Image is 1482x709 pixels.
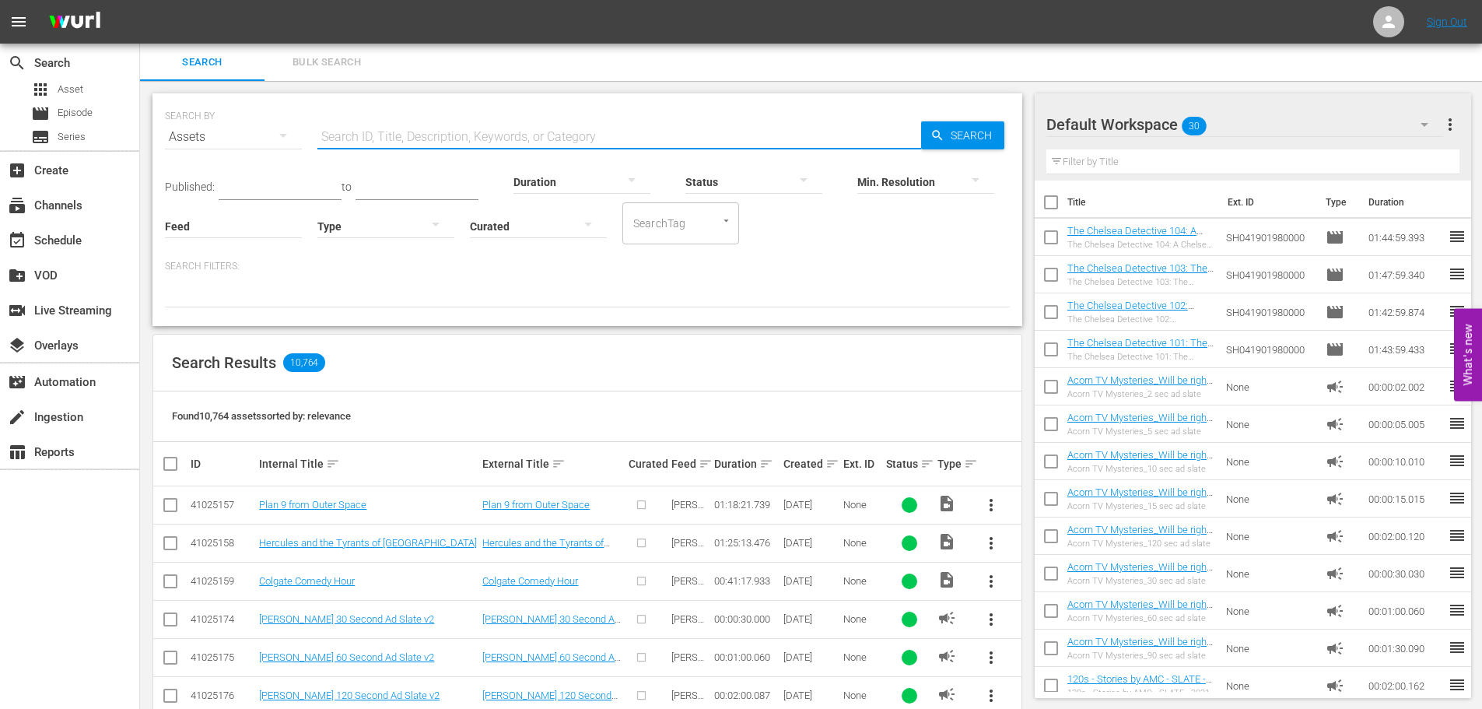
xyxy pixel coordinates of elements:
span: reorder [1448,414,1466,433]
div: None [843,537,881,549]
td: 01:42:59.874 [1362,293,1448,331]
span: Series [31,128,50,146]
button: more_vert [972,563,1010,600]
span: menu [9,12,28,31]
td: 01:44:59.393 [1362,219,1448,256]
span: sort [964,457,978,471]
td: None [1220,405,1319,443]
span: sort [552,457,566,471]
a: Acorn TV Mysteries_Will be right back 60 S01642208001 FINAL [1067,598,1213,622]
a: Colgate Comedy Hour [482,575,578,587]
span: Asset [31,80,50,99]
div: Assets [165,115,302,159]
td: None [1220,592,1319,630]
div: 41025159 [191,575,254,587]
td: None [1220,518,1319,555]
a: Hercules and the Tyrants of [GEOGRAPHIC_DATA] [482,537,610,560]
div: [DATE] [783,575,839,587]
span: AD [937,609,956,627]
a: Acorn TV Mysteries_Will be right back 15 S01642206001 FINAL [1067,486,1213,510]
div: Acorn TV Mysteries_30 sec ad slate [1067,576,1214,586]
a: [PERSON_NAME] 120 Second Ad Slate v2 [259,690,440,701]
span: AD [937,685,956,704]
td: SH041901980000 [1220,219,1319,256]
button: Open [719,213,734,228]
span: Automation [8,373,26,391]
span: [PERSON_NAME] AMC Demo v2 [671,499,705,557]
span: Search [8,54,26,72]
span: Series [58,129,86,145]
span: reorder [1448,302,1466,321]
span: reorder [1448,265,1466,283]
a: The Chelsea Detective 104: A Chelsea Education (The Chelsea Detective 104: A Chelsea Education (a... [1067,225,1212,295]
div: The Chelsea Detective 101: The Wages of Sin [1067,352,1214,362]
button: more_vert [972,486,1010,524]
a: Acorn TV Mysteries_Will be right back 10 S01642205001 FINAL [1067,449,1213,472]
td: 00:01:00.060 [1362,592,1448,630]
div: [DATE] [783,651,839,663]
span: Ad [1326,639,1344,658]
div: ID [191,458,254,470]
span: Search [149,54,255,72]
span: more_vert [982,648,1000,667]
button: Search [921,121,1004,149]
span: Episode [1326,265,1344,284]
span: Asset [58,82,83,97]
span: sort [920,457,934,471]
td: 00:02:00.162 [1362,667,1448,704]
td: None [1220,368,1319,405]
div: Default Workspace [1046,103,1443,146]
span: Ad [1326,415,1344,433]
span: Episode [1326,303,1344,321]
span: Ad [1326,527,1344,546]
span: reorder [1448,489,1466,507]
td: 00:01:30.090 [1362,630,1448,667]
a: Plan 9 from Outer Space [482,499,590,511]
span: Episode [31,104,50,123]
td: None [1220,630,1319,667]
div: [DATE] [783,613,839,625]
div: External Title [482,455,624,473]
a: The Chelsea Detective 102: [PERSON_NAME] (The Chelsea Detective 102: [PERSON_NAME] (amc_networks_... [1067,300,1212,358]
div: Acorn TV Mysteries_90 sec ad slate [1067,651,1214,661]
span: Bulk Search [274,54,380,72]
div: 00:41:17.933 [714,575,778,587]
span: reorder [1448,451,1466,470]
a: Acorn TV Mysteries_Will be right back 05 S01642204001 FINAL [1067,412,1213,435]
span: Channels [8,196,26,215]
td: SH041901980000 [1220,293,1319,331]
span: Ad [1326,490,1344,508]
td: 00:00:15.015 [1362,480,1448,518]
a: Acorn TV Mysteries_Will be right back 90 S01642209001 FINAL [1067,636,1213,659]
div: The Chelsea Detective 103: The Gentle Giant [1067,277,1214,287]
span: Episode [1326,340,1344,359]
span: Ad [1326,564,1344,583]
th: Title [1067,181,1218,224]
div: 00:01:00.060 [714,651,778,663]
div: None [843,690,881,701]
div: [DATE] [783,690,839,701]
span: reorder [1448,638,1466,657]
div: [DATE] [783,537,839,549]
td: None [1220,555,1319,592]
div: None [843,613,881,625]
div: 41025158 [191,537,254,549]
span: Ad [1326,602,1344,620]
button: more_vert [972,601,1010,638]
span: reorder [1448,676,1466,694]
span: Episode [58,105,93,121]
span: VOD [8,266,26,285]
a: Hercules and the Tyrants of [GEOGRAPHIC_DATA] [259,537,477,549]
span: to [342,181,352,193]
span: sort [699,457,713,471]
div: 00:02:00.087 [714,690,778,701]
a: [PERSON_NAME] 30 Second Ad Slate v2 [482,613,621,637]
button: Open Feedback Widget [1454,308,1482,401]
div: Duration [714,455,778,473]
span: Found 10,764 assets sorted by: relevance [172,410,351,422]
td: None [1220,443,1319,480]
span: Video [937,570,956,589]
span: [PERSON_NAME] AMC Demo v2 [671,613,705,672]
span: more_vert [982,686,1000,705]
a: Sign Out [1427,16,1467,28]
